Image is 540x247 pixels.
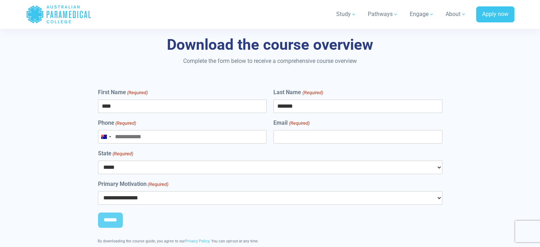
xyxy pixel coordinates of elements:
[98,149,133,158] label: State
[288,120,310,127] span: (Required)
[98,88,148,97] label: First Name
[115,120,136,127] span: (Required)
[364,4,403,24] a: Pathways
[273,119,309,127] label: Email
[26,3,92,26] a: Australian Paramedical College
[98,180,168,188] label: Primary Motivation
[126,89,148,96] span: (Required)
[476,6,514,23] a: Apply now
[405,4,438,24] a: Engage
[302,89,323,96] span: (Required)
[332,4,361,24] a: Study
[98,130,113,143] button: Selected country
[62,36,478,54] h3: Download the course overview
[62,57,478,65] p: Complete the form below to receive a comprehensive course overview
[147,181,168,188] span: (Required)
[441,4,470,24] a: About
[98,239,259,243] span: By downloading the course guide, you agree to our . You can opt-out at any time.
[185,239,209,243] a: Privacy Policy
[273,88,323,97] label: Last Name
[98,119,136,127] label: Phone
[112,150,133,157] span: (Required)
